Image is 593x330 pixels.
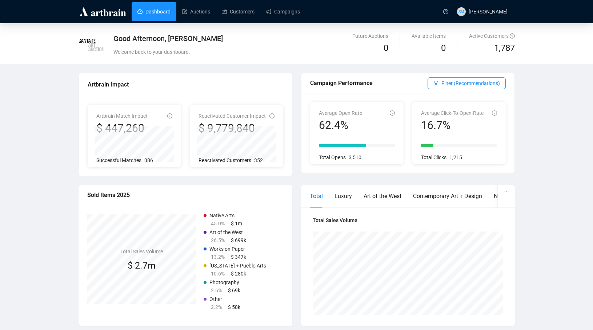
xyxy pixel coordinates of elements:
[269,113,275,118] span: info-circle
[443,9,448,14] span: question-circle
[209,246,245,252] span: Works on Paper
[211,287,222,293] span: 2.6%
[96,121,148,135] div: $ 447,260
[211,221,225,226] span: 45.0%
[209,279,239,285] span: Photography
[137,2,171,21] a: Dashboard
[211,254,225,260] span: 13.2%
[510,33,515,39] span: question-circle
[96,157,141,163] span: Successful Matches
[449,154,462,160] span: 1,215
[199,157,251,163] span: Reactivated Customers
[469,33,515,39] span: Active Customers
[222,2,255,21] a: Customers
[310,79,428,88] div: Campaign Performance
[144,157,153,163] span: 386
[79,32,104,58] img: ee17b18a51f7-SFAA_Logo_trans.png
[211,237,225,243] span: 26.5%
[349,154,361,160] span: 3,510
[364,192,401,201] div: Art of the West
[319,110,362,116] span: Average Open Rate
[428,77,506,89] button: Filter (Recommendations)
[79,6,127,17] img: logo
[231,271,246,277] span: $ 280k
[120,247,163,255] h4: Total Sales Volume
[211,304,222,310] span: 2.2%
[128,260,156,271] span: $ 2.7m
[310,192,323,201] div: Total
[211,271,225,277] span: 10.6%
[199,113,266,119] span: Reactivated Customer Impact
[494,41,515,55] span: 1,787
[209,263,266,269] span: [US_STATE] + Pueblo Arts
[433,80,438,85] span: filter
[209,296,222,302] span: Other
[458,8,464,15] span: SM
[390,110,395,116] span: info-circle
[313,216,503,224] h4: Total Sales Volume
[87,190,284,200] div: Sold Items 2025
[254,157,263,163] span: 352
[182,2,210,21] a: Auctions
[498,185,515,199] button: ellipsis
[88,80,283,89] div: Artbrain Impact
[421,118,484,132] div: 16.7%
[494,192,522,201] div: Native Arts
[231,221,242,226] span: $ 1m
[228,304,240,310] span: $ 58k
[319,118,362,132] div: 62.4%
[421,110,484,116] span: Average Click-To-Open-Rate
[228,287,240,293] span: $ 69k
[469,9,508,15] span: [PERSON_NAME]
[199,121,266,135] div: $ 9,779,840
[113,33,368,44] div: Good Afternoon, [PERSON_NAME]
[231,237,246,243] span: $ 699k
[441,43,446,53] span: 0
[167,113,172,118] span: info-circle
[266,2,300,21] a: Campaigns
[96,113,148,119] span: Artbrain Match Impact
[319,154,346,160] span: Total Opens
[334,192,352,201] div: Luxury
[113,48,368,56] div: Welcome back to your dashboard.
[492,110,497,116] span: info-circle
[209,213,235,218] span: Native Arts
[421,154,446,160] span: Total Clicks
[441,79,500,87] span: Filter (Recommendations)
[504,189,509,194] span: ellipsis
[384,43,388,53] span: 0
[209,229,243,235] span: Art of the West
[413,192,482,201] div: Contemporary Art + Design
[352,32,388,40] div: Future Auctions
[231,254,246,260] span: $ 347k
[412,32,446,40] div: Available Items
